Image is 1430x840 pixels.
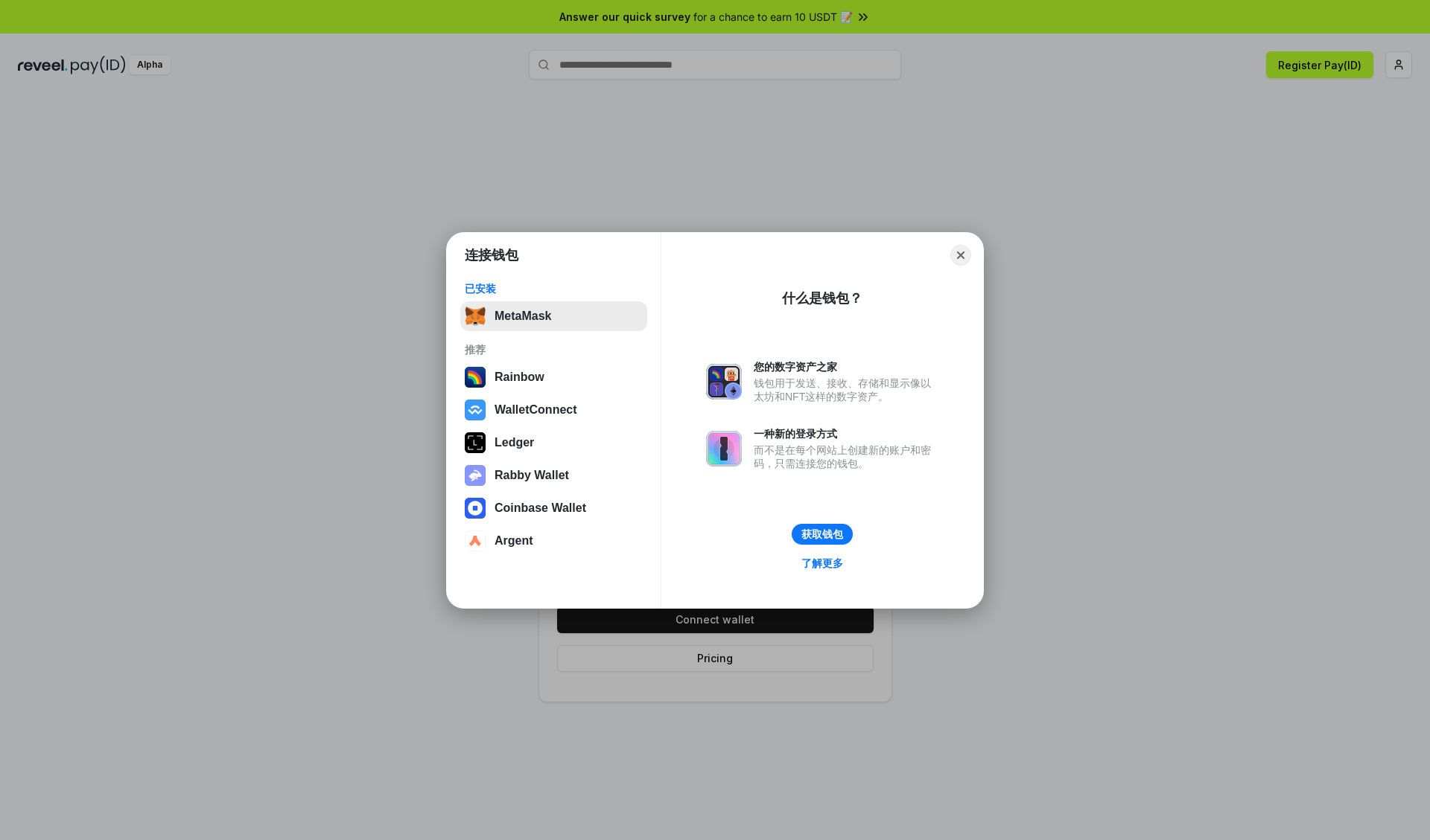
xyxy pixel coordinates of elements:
[754,443,938,470] div: 而不是在每个网站上创建新的账户和密码，只需连接您的钱包。
[754,427,938,440] div: 一种新的登录方式
[495,403,577,417] div: WalletConnect
[465,530,486,551] img: svg+xml,%3Csvg%20width%3D%2228%22%20height%3D%2228%22%20viewBox%3D%220%200%2028%2028%22%20fill%3D...
[465,246,518,264] h1: 连接钱包
[460,461,647,490] button: Rabby Wallet
[495,534,533,548] div: Argent
[465,465,486,486] img: svg+xml,%3Csvg%20xmlns%3D%22http%3A%2F%2Fwww.w3.org%2F2000%2Fsvg%22%20fill%3D%22none%22%20viewBox...
[465,400,486,420] img: svg+xml,%3Csvg%20width%3D%2228%22%20height%3D%2228%22%20viewBox%3D%220%200%2028%2028%22%20fill%3D...
[495,469,569,482] div: Rabby Wallet
[460,428,647,458] button: Ledger
[465,343,643,356] div: 推荐
[706,431,742,467] img: svg+xml,%3Csvg%20xmlns%3D%22http%3A%2F%2Fwww.w3.org%2F2000%2Fsvg%22%20fill%3D%22none%22%20viewBox...
[754,376,938,403] div: 钱包用于发送、接收、存储和显示像以太坊和NFT这样的数字资产。
[495,371,544,384] div: Rainbow
[950,245,971,266] button: Close
[706,364,742,400] img: svg+xml,%3Csvg%20xmlns%3D%22http%3A%2F%2Fwww.w3.org%2F2000%2Fsvg%22%20fill%3D%22none%22%20viewBox...
[460,493,647,523] button: Coinbase Wallet
[495,310,551,323] div: MetaMask
[460,362,647,392] button: Rainbow
[801,528,843,541] div: 获取钱包
[465,498,486,519] img: svg+xml,%3Csvg%20width%3D%2228%22%20height%3D%2228%22%20viewBox%3D%220%200%2028%2028%22%20fill%3D...
[460,395,647,425] button: WalletConnect
[460,301,647,331] button: MetaMask
[465,432,486,453] img: svg+xml,%3Csvg%20xmlns%3D%22http%3A%2F%2Fwww.w3.org%2F2000%2Fsvg%22%20width%3D%2228%22%20height%3...
[754,360,938,373] div: 您的数字资产之家
[465,306,486,327] img: svg+xml,%3Csvg%20fill%3D%22none%22%20height%3D%2233%22%20viewBox%3D%220%200%2035%2033%22%20width%...
[792,554,852,573] a: 了解更多
[495,501,586,515] div: Coinbase Wallet
[465,282,643,295] div: 已安装
[460,526,647,556] button: Argent
[465,367,486,388] img: svg+xml,%3Csvg%20width%3D%22120%22%20height%3D%22120%22%20viewBox%3D%220%200%20120%20120%22%20fil...
[782,289,862,307] div: 什么是钱包？
[792,524,853,545] button: 获取钱包
[495,436,534,449] div: Ledger
[801,557,843,570] div: 了解更多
